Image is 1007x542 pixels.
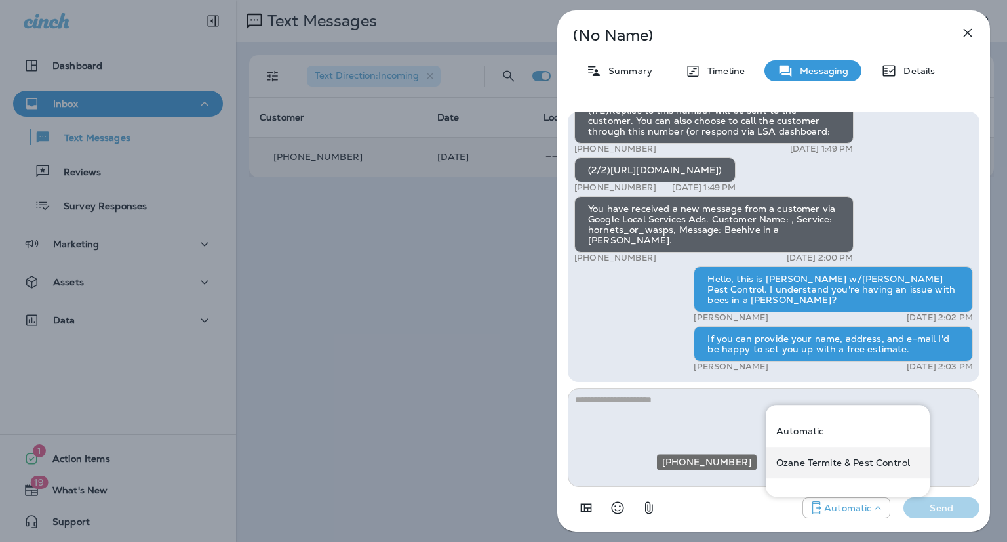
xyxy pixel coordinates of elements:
[657,454,757,470] div: [PHONE_NUMBER]
[694,362,768,372] p: [PERSON_NAME]
[602,66,652,76] p: Summary
[776,457,910,468] p: Ozane Termite & Pest Control
[574,196,854,253] div: You have received a new message from a customer via Google Local Services Ads. Customer Name: , S...
[574,182,656,193] p: [PHONE_NUMBER]
[776,426,823,436] p: Automatic
[694,326,973,362] div: If you can provide your name, address, and e-mail I'd be happy to set you up with a free estimate.
[907,362,973,372] p: [DATE] 2:03 PM
[701,66,745,76] p: Timeline
[907,312,973,323] p: [DATE] 2:02 PM
[694,312,768,323] p: [PERSON_NAME]
[574,253,656,263] p: [PHONE_NUMBER]
[787,253,854,263] p: [DATE] 2:00 PM
[766,447,930,478] div: +1 (732) 702-5770
[694,266,973,312] div: Hello, this is [PERSON_NAME] w/[PERSON_NAME] Pest Control. I understand you're having an issue wi...
[897,66,935,76] p: Details
[604,495,631,521] button: Select an emoji
[672,182,736,193] p: [DATE] 1:49 PM
[790,144,854,154] p: [DATE] 1:49 PM
[824,503,871,513] p: Automatic
[573,495,599,521] button: Add in a premade template
[574,144,656,154] p: [PHONE_NUMBER]
[574,157,736,182] div: (2/2)[URL][DOMAIN_NAME])
[793,66,848,76] p: Messaging
[573,30,931,41] p: (No Name)
[574,98,854,144] div: (1/2)Replies to this number will be sent to the customer. You can also choose to call the custome...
